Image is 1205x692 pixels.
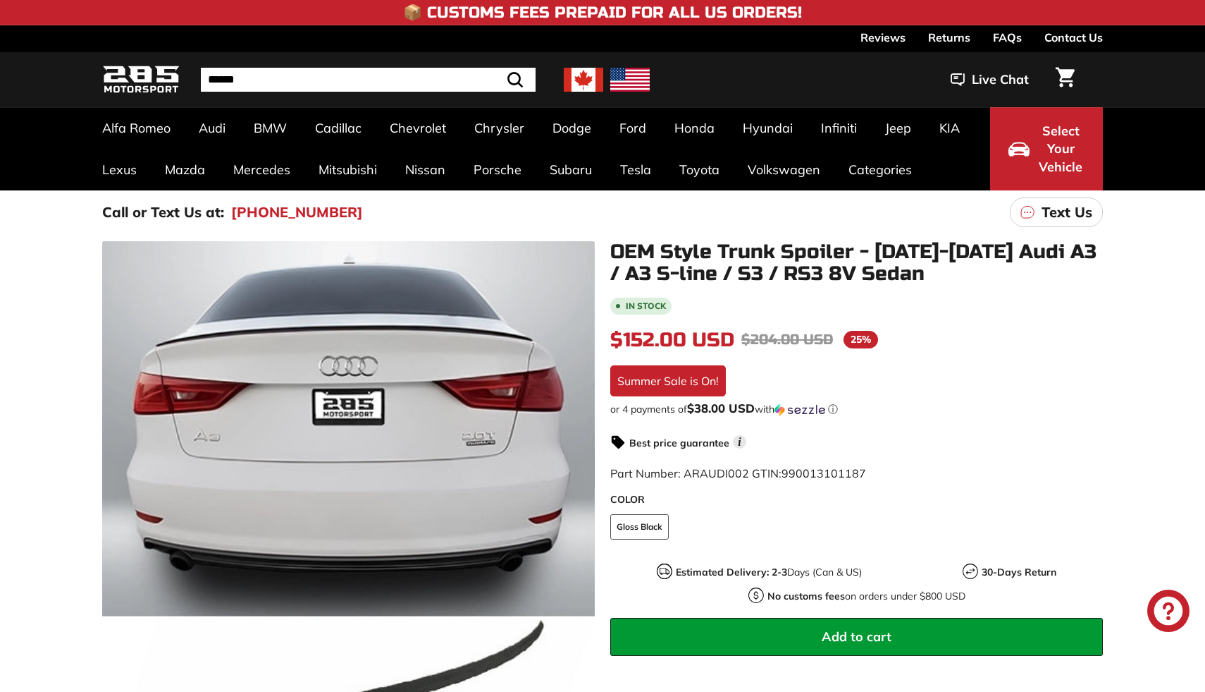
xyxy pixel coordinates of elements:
[834,149,926,190] a: Categories
[610,618,1103,656] button: Add to cart
[928,25,970,49] a: Returns
[767,590,845,602] strong: No customs fees
[990,107,1103,190] button: Select Your Vehicle
[781,466,866,480] span: 990013101187
[676,565,862,580] p: Days (Can & US)
[376,107,460,149] a: Chevrolet
[822,629,891,645] span: Add to cart
[151,149,219,190] a: Mazda
[1037,122,1084,176] span: Select Your Vehicle
[741,331,833,348] span: $204.00 USD
[459,149,536,190] a: Porsche
[605,107,660,149] a: Ford
[925,107,974,149] a: KIA
[665,149,734,190] a: Toyota
[1143,590,1194,636] inbox-online-store-chat: Shopify online store chat
[676,566,787,578] strong: Estimated Delivery: 2-3
[304,149,391,190] a: Mitsubishi
[102,202,224,223] p: Call or Text Us at:
[610,241,1103,285] h1: OEM Style Trunk Spoiler - [DATE]-[DATE] Audi A3 / A3 S-line / S3 / RS3 8V Sedan
[301,107,376,149] a: Cadillac
[807,107,871,149] a: Infiniti
[185,107,240,149] a: Audi
[88,149,151,190] a: Lexus
[1044,25,1103,49] a: Contact Us
[610,466,866,480] span: Part Number: ARAUDI002 GTIN:
[843,331,878,348] span: 25%
[391,149,459,190] a: Nissan
[860,25,906,49] a: Reviews
[102,63,180,97] img: Logo_285_Motorsport_areodynamics_components
[993,25,1022,49] a: FAQs
[460,107,538,149] a: Chrysler
[538,107,605,149] a: Dodge
[610,402,1103,416] div: or 4 payments of$38.00 USDwithSezzle Click to learn more about Sezzle
[734,149,834,190] a: Volkswagen
[774,403,825,416] img: Sezzle
[626,302,666,310] b: In stock
[403,4,802,21] h4: 📦 Customs Fees Prepaid for All US Orders!
[932,62,1047,97] button: Live Chat
[729,107,807,149] a: Hyundai
[240,107,301,149] a: BMW
[660,107,729,149] a: Honda
[201,68,536,92] input: Search
[536,149,606,190] a: Subaru
[606,149,665,190] a: Tesla
[1010,198,1103,227] a: Text Us
[610,365,726,396] div: Summer Sale is On!
[871,107,925,149] a: Jeep
[610,402,1103,416] div: or 4 payments of with
[1042,202,1092,223] p: Text Us
[88,107,185,149] a: Alfa Romeo
[231,202,363,223] a: [PHONE_NUMBER]
[767,589,965,604] p: on orders under $800 USD
[687,401,755,415] span: $38.00 USD
[733,435,746,449] span: i
[982,566,1056,578] strong: 30-Days Return
[1047,56,1083,104] a: Cart
[219,149,304,190] a: Mercedes
[972,71,1029,89] span: Live Chat
[610,328,734,352] span: $152.00 USD
[610,492,1103,507] label: COLOR
[629,437,729,449] strong: Best price guarantee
